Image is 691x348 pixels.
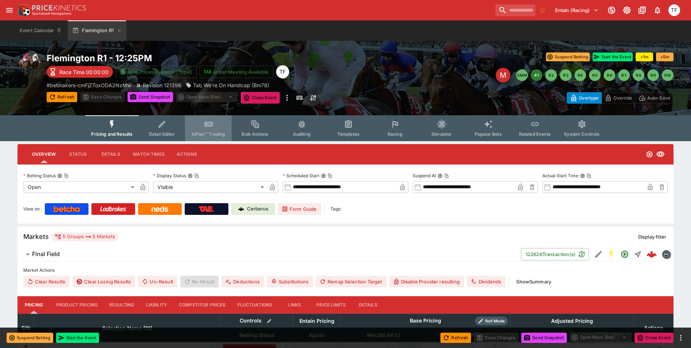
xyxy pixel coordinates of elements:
[293,314,341,328] th: Entain Pricing
[521,248,589,260] button: 122626Transaction(s)
[221,276,264,287] button: Deductions
[62,146,94,163] button: Status
[564,131,600,137] span: System Controls
[23,265,668,276] label: Market Actions
[32,5,86,11] img: PriceKinetics
[662,69,674,81] button: R10
[567,92,674,104] div: Start From
[519,131,551,137] span: Related Events
[283,173,319,179] p: Scheduled Start
[32,12,71,15] img: Sportsbook Management
[618,248,631,261] button: Open
[516,69,528,81] button: SMM
[194,173,199,178] button: Copy To Clipboard
[199,206,214,212] img: TabNZ
[64,173,69,178] button: Copy To Clipboard
[537,4,549,16] button: No Bookmarks
[59,68,109,76] p: Race Time 00:00:00
[103,296,140,314] button: Resulting
[635,333,674,343] button: Close Event
[542,173,578,179] p: Actual Start Time
[496,68,510,82] div: Edit Meeting
[495,4,535,16] input: search
[193,81,269,89] p: Tab We're On Handicap (Bm78)
[116,66,197,78] button: SRM Prices Available (Top4)
[18,314,34,342] th: Silk
[589,69,601,81] button: R5
[200,66,273,78] button: Jetbet Meeting Available
[560,69,572,81] button: R3
[188,173,193,178] button: Display StatusCopy To Clipboard
[100,206,126,212] img: Ladbrokes
[668,4,680,16] div: Tom Flynn
[23,181,137,193] div: Open
[546,53,590,61] button: Suspend Betting
[620,250,629,259] svg: Open
[437,173,443,178] button: Suspend AtCopy To Clipboard
[56,333,99,343] button: Start the Event
[23,232,49,241] h5: Markets
[579,94,598,102] p: Overtype
[23,203,42,215] label: View on :
[23,276,70,287] button: Clear Results
[241,92,280,104] button: Close Event
[636,4,649,17] button: Documentation
[17,53,41,76] img: horse_racing.png
[192,131,225,137] span: InPlay™ Trading
[173,296,232,314] button: Competitor Prices
[510,314,634,328] th: Adjusted Pricing
[662,250,670,258] img: betmakers
[586,173,592,178] button: Copy To Clipboard
[278,203,321,215] a: Form Guide
[91,131,133,137] span: Pricing and Results
[94,324,160,333] span: Selection Name (18)
[647,94,670,102] p: Auto-Save
[647,69,659,81] button: R9
[138,276,177,287] button: Un-Result
[311,296,352,314] button: Price Limits
[153,181,267,193] div: Visible
[413,173,436,179] p: Suspend At
[646,151,653,158] svg: Open
[644,247,659,262] a: 0c2dccc2-6c89-4e5a-82f7-838a41f32a6b
[57,173,62,178] button: Betting StatusCopy To Clipboard
[656,53,674,61] button: +5m
[656,150,665,159] svg: Visible
[592,248,605,261] button: Edit Detail
[604,69,615,81] button: R6
[545,69,557,81] button: R2
[570,332,632,343] div: split button
[634,314,673,342] th: Actions
[127,92,173,102] button: Send Snapshot
[283,92,291,104] button: more
[278,296,311,314] button: Links
[238,206,244,212] img: Cerberus
[431,131,452,137] span: Simulator
[352,296,384,314] button: Details
[620,4,633,17] button: Toggle light/dark mode
[127,146,170,163] button: Match Times
[613,94,632,102] p: Override
[32,250,60,258] h6: Final Field
[580,173,585,178] button: Actual Start TimeCopy To Clipboard
[574,69,586,81] button: R4
[651,4,664,17] button: Notifications
[50,296,103,314] button: Product Pricing
[220,314,293,328] th: Controls
[330,203,341,215] label: Tags:
[293,131,311,137] span: Auditing
[521,333,567,343] button: Send Snapshot
[512,276,555,287] button: ShowSummary
[647,249,657,259] img: logo-cerberus--red.svg
[593,53,633,61] button: Start the Event
[85,115,605,141] div: Event type filters
[54,206,80,212] img: Betcha
[242,131,268,137] span: Bulk Actions
[516,69,674,81] nav: pagination navigation
[631,248,644,261] button: Straight
[662,250,671,259] div: betmakers
[605,248,618,261] button: SGM Enabled
[186,81,269,89] div: Tab We're On Handicap (Bm78)
[26,146,62,163] button: Overview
